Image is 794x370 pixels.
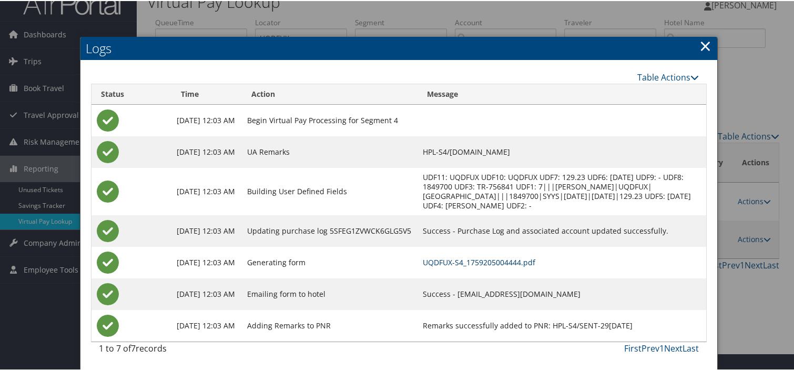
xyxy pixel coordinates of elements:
td: [DATE] 12:03 AM [171,167,242,214]
th: Action: activate to sort column ascending [242,83,418,104]
a: 1 [659,342,664,353]
td: [DATE] 12:03 AM [171,309,242,341]
td: UDF11: UQDFUX UDF10: UQDFUX UDF7: 129.23 UDF6: [DATE] UDF9: - UDF8: 1849700 UDF3: TR-756841 UDF1:... [418,167,707,214]
h2: Logs [80,36,718,59]
td: Updating purchase log 5SFEG1ZVWCK6GLG5V5 [242,214,418,246]
span: 7 [131,342,136,353]
a: Last [683,342,699,353]
a: Close [699,34,711,55]
td: Success - [EMAIL_ADDRESS][DOMAIN_NAME] [418,277,707,309]
td: HPL-S4/[DOMAIN_NAME] [418,135,707,167]
a: Prev [642,342,659,353]
a: Next [664,342,683,353]
td: Emailing form to hotel [242,277,418,309]
td: Begin Virtual Pay Processing for Segment 4 [242,104,418,135]
td: UA Remarks [242,135,418,167]
td: [DATE] 12:03 AM [171,277,242,309]
a: Table Actions [637,71,699,82]
td: Remarks successfully added to PNR: HPL-S4/SENT-29[DATE] [418,309,707,341]
td: Success - Purchase Log and associated account updated successfully. [418,214,707,246]
td: Building User Defined Fields [242,167,418,214]
td: Adding Remarks to PNR [242,309,418,341]
td: [DATE] 12:03 AM [171,135,242,167]
td: [DATE] 12:03 AM [171,246,242,277]
td: Generating form [242,246,418,277]
a: UQDFUX-S4_1759205004444.pdf [423,256,535,266]
td: [DATE] 12:03 AM [171,104,242,135]
th: Message: activate to sort column ascending [418,83,707,104]
th: Status: activate to sort column ascending [91,83,172,104]
div: 1 to 7 of records [99,341,237,359]
td: [DATE] 12:03 AM [171,214,242,246]
th: Time: activate to sort column ascending [171,83,242,104]
a: First [624,342,642,353]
